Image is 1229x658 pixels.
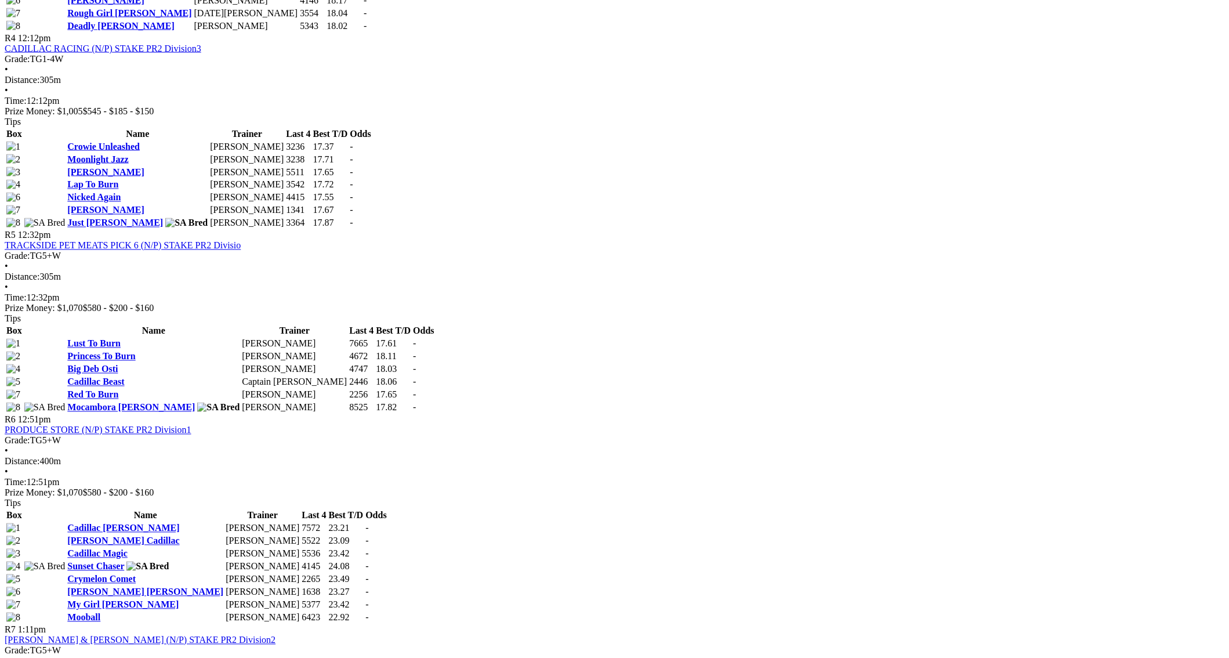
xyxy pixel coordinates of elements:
[350,180,353,190] span: -
[67,549,128,559] a: Cadillac Magic
[83,488,154,498] span: $580 - $200 - $160
[5,646,1224,656] div: TG5+W
[349,389,374,401] td: 2256
[5,272,1224,283] div: 305m
[225,536,300,547] td: [PERSON_NAME]
[165,218,208,229] img: SA Bred
[67,142,140,151] a: Crowie Unleashed
[67,390,118,400] a: Red To Burn
[67,536,179,546] a: [PERSON_NAME] Cadillac
[67,154,128,164] a: Moonlight Jazz
[328,599,364,611] td: 23.42
[5,96,1224,106] div: 12:12pm
[349,326,374,337] th: Last 4
[365,587,368,597] span: -
[5,415,16,425] span: R6
[376,389,412,401] td: 17.65
[67,364,118,374] a: Big Deb Osti
[285,154,311,165] td: 3238
[67,403,195,413] a: Mocambora [PERSON_NAME]
[299,20,325,32] td: 5343
[5,478,27,487] span: Time:
[5,436,30,446] span: Grade:
[365,600,368,610] span: -
[313,141,349,153] td: 17.37
[313,154,349,165] td: 17.71
[413,364,416,374] span: -
[67,510,224,522] th: Name
[349,128,371,140] th: Odds
[67,218,163,228] a: Just [PERSON_NAME]
[349,364,374,375] td: 4747
[5,303,1224,314] div: Prize Money: $1,070
[209,179,284,191] td: [PERSON_NAME]
[376,364,412,375] td: 18.03
[301,599,327,611] td: 5377
[241,377,347,388] td: Captain [PERSON_NAME]
[24,218,66,229] img: SA Bred
[413,352,416,361] span: -
[5,54,30,64] span: Grade:
[83,106,154,116] span: $545 - $185 - $150
[225,599,300,611] td: [PERSON_NAME]
[5,446,8,456] span: •
[209,128,284,140] th: Trainer
[24,403,66,413] img: SA Bred
[5,293,27,303] span: Time:
[5,498,21,508] span: Tips
[225,612,300,624] td: [PERSON_NAME]
[301,612,327,624] td: 6423
[209,192,284,204] td: [PERSON_NAME]
[413,377,416,387] span: -
[285,167,311,178] td: 5511
[67,167,144,177] a: [PERSON_NAME]
[67,180,118,190] a: Lap To Burn
[364,21,367,31] span: -
[328,523,364,534] td: 23.21
[225,561,300,573] td: [PERSON_NAME]
[326,20,362,32] td: 18.02
[6,142,20,152] img: 1
[412,326,434,337] th: Odds
[67,8,191,18] a: Rough Girl [PERSON_NAME]
[301,510,327,522] th: Last 4
[5,283,8,292] span: •
[285,179,311,191] td: 3542
[5,44,201,53] a: CADILLAC RACING (N/P) STAKE PR2 Division3
[5,272,39,282] span: Distance:
[6,129,22,139] span: Box
[5,85,8,95] span: •
[67,205,144,215] a: [PERSON_NAME]
[299,8,325,19] td: 3554
[194,20,299,32] td: [PERSON_NAME]
[365,574,368,584] span: -
[5,293,1224,303] div: 12:32pm
[6,536,20,547] img: 2
[6,218,20,229] img: 8
[326,8,362,19] td: 18.04
[313,179,349,191] td: 17.72
[6,403,20,413] img: 8
[18,230,51,240] span: 12:32pm
[328,574,364,585] td: 23.49
[6,523,20,534] img: 1
[5,117,21,126] span: Tips
[225,574,300,585] td: [PERSON_NAME]
[5,457,1224,467] div: 400m
[5,33,16,43] span: R4
[350,154,353,164] span: -
[67,562,124,572] a: Sunset Chaser
[6,205,20,216] img: 7
[209,141,284,153] td: [PERSON_NAME]
[24,562,66,572] img: SA Bred
[67,587,223,597] a: [PERSON_NAME] [PERSON_NAME]
[241,389,347,401] td: [PERSON_NAME]
[5,106,1224,117] div: Prize Money: $1,005
[67,600,179,610] a: My Girl [PERSON_NAME]
[5,646,30,656] span: Grade:
[67,128,208,140] th: Name
[241,364,347,375] td: [PERSON_NAME]
[349,351,374,363] td: 4672
[413,339,416,349] span: -
[6,352,20,362] img: 2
